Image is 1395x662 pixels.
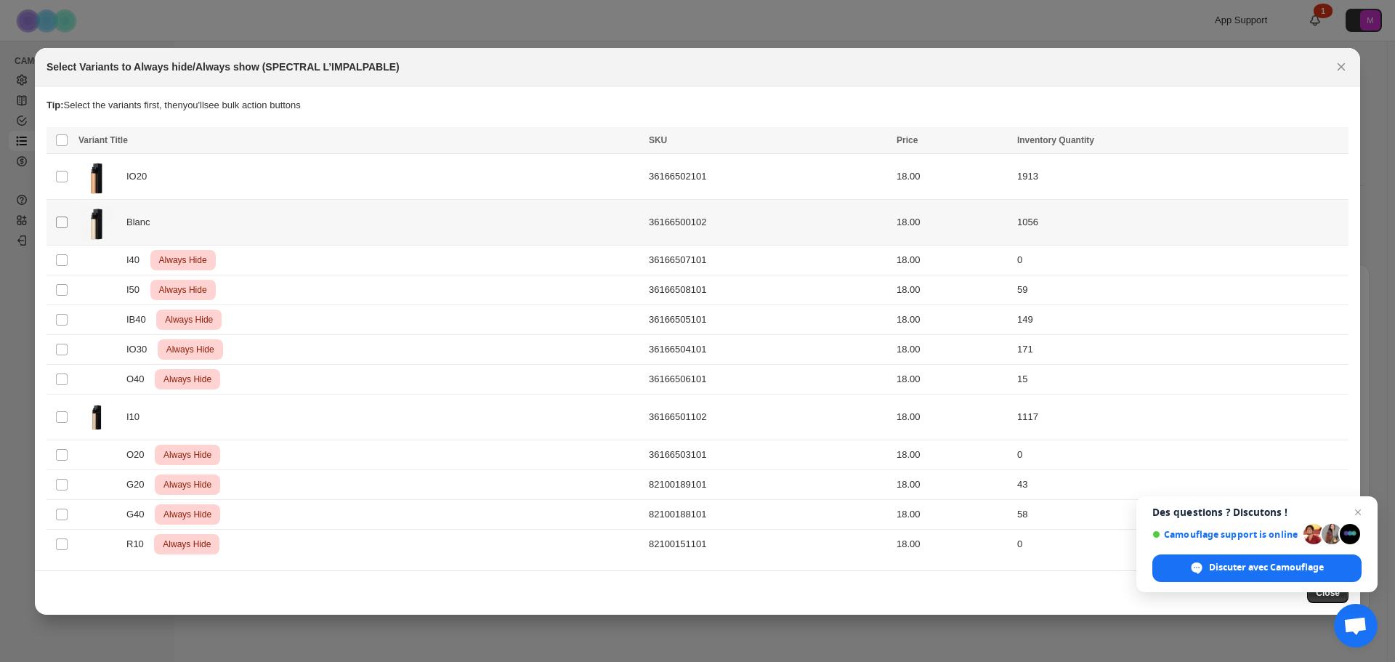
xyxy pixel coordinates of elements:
[161,371,214,388] span: Always Hide
[644,153,892,199] td: 36166502101
[46,60,400,74] h2: Select Variants to Always hide/Always show (SPECTRAL L’IMPALPABLE)
[162,311,216,328] span: Always Hide
[644,304,892,334] td: 36166505101
[644,275,892,304] td: 36166508101
[1013,153,1348,199] td: 1913
[1013,275,1348,304] td: 59
[126,477,152,492] span: G20
[1013,469,1348,499] td: 43
[644,469,892,499] td: 82100189101
[892,245,1013,275] td: 18.00
[1013,364,1348,394] td: 15
[1152,529,1298,540] span: Camouflage support is online
[161,506,214,523] span: Always Hide
[1209,561,1324,574] span: Discuter avec Camouflage
[1017,135,1094,145] span: Inventory Quantity
[78,135,128,145] span: Variant Title
[126,507,152,522] span: G40
[126,312,154,327] span: IB40
[892,440,1013,469] td: 18.00
[78,158,115,195] img: impalpable_i020_serge_lutens.png
[1316,587,1340,599] span: Close
[163,341,217,358] span: Always Hide
[126,372,152,387] span: O40
[1013,304,1348,334] td: 149
[126,410,147,424] span: I10
[892,275,1013,304] td: 18.00
[46,98,1348,113] p: Select the variants first, then you'll see bulk action buttons
[46,100,64,110] strong: Tip:
[897,135,918,145] span: Price
[1013,245,1348,275] td: 0
[892,153,1013,199] td: 18.00
[1307,583,1348,603] button: Close
[644,199,892,245] td: 36166500102
[892,364,1013,394] td: 18.00
[644,245,892,275] td: 36166507101
[892,469,1013,499] td: 18.00
[644,440,892,469] td: 36166503101
[649,135,667,145] span: SKU
[1013,529,1348,559] td: 0
[1013,440,1348,469] td: 0
[892,334,1013,364] td: 18.00
[1013,199,1348,245] td: 1056
[1334,604,1378,647] div: Ouvrir le chat
[126,448,152,462] span: O20
[1152,506,1362,518] span: Des questions ? Discutons !
[892,529,1013,559] td: 18.00
[126,215,158,230] span: Blanc
[1152,554,1362,582] div: Discuter avec Camouflage
[644,364,892,394] td: 36166506101
[161,476,214,493] span: Always Hide
[126,537,152,552] span: R10
[892,304,1013,334] td: 18.00
[644,394,892,440] td: 36166501102
[78,399,115,435] img: Spectral2019-SpectralfluidfoundationI1030mlcase_RGBWeb_2000px_300dpi.webp
[126,283,147,297] span: I50
[126,253,147,267] span: I40
[126,169,155,184] span: IO20
[644,499,892,529] td: 82100188101
[78,204,115,241] img: impalpable_00b_serge_lutens_1.webp
[892,199,1013,245] td: 18.00
[644,334,892,364] td: 36166504101
[156,281,210,299] span: Always Hide
[1013,334,1348,364] td: 171
[1349,504,1367,521] span: Fermer le chat
[1013,394,1348,440] td: 1117
[892,499,1013,529] td: 18.00
[644,529,892,559] td: 82100151101
[1013,499,1348,529] td: 58
[1331,57,1351,77] button: Close
[892,394,1013,440] td: 18.00
[161,446,214,464] span: Always Hide
[156,251,210,269] span: Always Hide
[160,536,214,553] span: Always Hide
[126,342,155,357] span: IO30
